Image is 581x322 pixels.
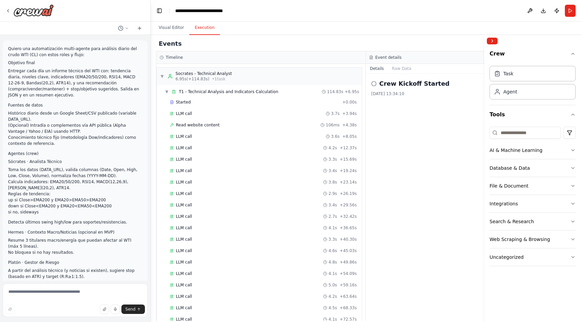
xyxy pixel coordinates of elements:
span: + 6.95s [345,89,359,94]
span: LLM call [176,259,192,265]
button: Switch to previous chat [115,24,131,32]
div: Task [503,70,513,77]
button: Web Scraping & Browsing [490,231,576,248]
button: Send [121,305,145,314]
button: Click to speak your automation idea [111,305,120,314]
button: Details [366,64,388,73]
button: Raw Data [388,64,416,73]
span: + 0.00s [342,99,357,105]
span: Read website content [176,122,220,128]
button: Improve this prompt [5,305,15,314]
li: Conocimiento técnico fijo (metodología Dow/indicadores) como contexto de referencia. [8,134,142,147]
div: Web Scraping & Browsing [490,236,550,243]
span: + 4.38s [342,122,357,128]
span: + 32.42s [340,214,357,219]
div: Socrates - Technical Analyst [176,71,232,76]
span: LLM call [176,294,192,299]
span: + 63.64s [340,294,357,299]
span: 3.7s [331,111,340,116]
span: + 59.16s [340,282,357,288]
p: Hermes · Contexto Macro/Noticias (opcional en MVP) [8,229,142,235]
span: 3.4s [328,168,337,173]
div: Database & Data [490,165,530,171]
li: Reglas de tendencia: [8,191,142,215]
span: LLM call [176,225,192,231]
span: 3.6s [331,134,340,139]
nav: breadcrumb [175,7,223,14]
span: 4.5s [328,305,337,311]
button: Tools [490,105,576,124]
div: Search & Research [490,218,534,225]
img: Logo [13,4,54,16]
span: 2.9s [328,191,337,196]
span: 4.1s [328,271,337,276]
span: + 36.65s [340,225,357,231]
li: No bloquea si no hay resultados. [8,249,142,255]
span: T1 - Technical Analysis and Indicators Calculation [179,89,278,94]
li: Toma los datos (DATA_URL), valida columnas (Date, Open, High, Low, Close, Volume), normaliza fech... [8,167,142,179]
h2: Events [159,39,182,48]
button: File & Document [490,177,576,195]
h3: Event details [375,55,401,60]
p: Agentes (crew) [8,151,142,157]
button: Start a new chat [134,24,145,32]
span: 4.1s [328,225,337,231]
span: 4.2s [328,145,337,151]
span: 106ms [326,122,340,128]
span: 6.95s (+114.83s) [176,76,209,82]
li: A partir del análisis técnico (y noticias si existen), sugiere stop (basado en ATR) y target (R:R... [8,268,142,280]
p: Fuentes de datos [8,102,142,108]
button: Upload files [100,305,109,314]
button: Search & Research [490,213,576,230]
li: down si Close<EMA200 y EMA20<EMA50<EMA200 [8,203,142,209]
span: LLM call [176,168,192,173]
button: Database & Data [490,159,576,177]
div: Uncategorized [490,254,524,260]
div: [DATE] 13:34:10 [371,91,570,96]
span: 2.7s [328,214,337,219]
span: 114.83s [327,89,343,94]
div: Crew [490,63,576,105]
button: Collapse right sidebar [487,38,498,44]
span: • 1 task [212,76,226,82]
span: + 29.56s [340,202,357,208]
span: 3.8s [328,179,337,185]
span: LLM call [176,145,192,151]
span: LLM call [176,202,192,208]
button: Crew [490,47,576,63]
span: LLM call [176,271,192,276]
span: 4.6s [328,248,337,253]
button: AI & Machine Learning [490,142,576,159]
span: 4.1s [328,317,337,322]
span: ▼ [165,89,169,94]
span: ▼ [160,74,164,79]
span: + 54.09s [340,271,357,276]
div: Agent [503,88,517,95]
li: (Opcional) Intradía o complementos vía API pública (Alpha Vantage / Yahoo / EIA) usando HTTP. [8,122,142,134]
button: Visual Editor [153,21,189,35]
li: up si Close>EMA200 y EMA20>EMA50>EMA200 [8,197,142,203]
li: Calcula indicadores: EMA20/50/200, RSI14, MACD(12,26,9), [PERSON_NAME](20,2), ATR14. [8,179,142,191]
span: + 26.19s [340,191,357,196]
span: LLM call [176,237,192,242]
button: Hide left sidebar [155,6,164,15]
span: + 3.94s [342,111,357,116]
span: + 45.03s [340,248,357,253]
button: Integrations [490,195,576,212]
span: LLM call [176,317,192,322]
span: + 40.30s [340,237,357,242]
div: Integrations [490,200,518,207]
li: Detecta últimos swing high/low para soportes/resistencias. [8,219,142,225]
div: File & Document [490,183,529,189]
span: 4.8s [328,259,337,265]
span: + 23.14s [340,179,357,185]
li: si no, sideways [8,209,142,215]
p: Objetivo final [8,60,142,66]
p: Sócrates · Analista Técnico [8,159,142,165]
div: AI & Machine Learning [490,147,542,154]
span: + 15.69s [340,157,357,162]
button: Execution [189,21,220,35]
span: 3.3s [328,237,337,242]
span: 3.4s [328,202,337,208]
h3: Timeline [166,55,183,60]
